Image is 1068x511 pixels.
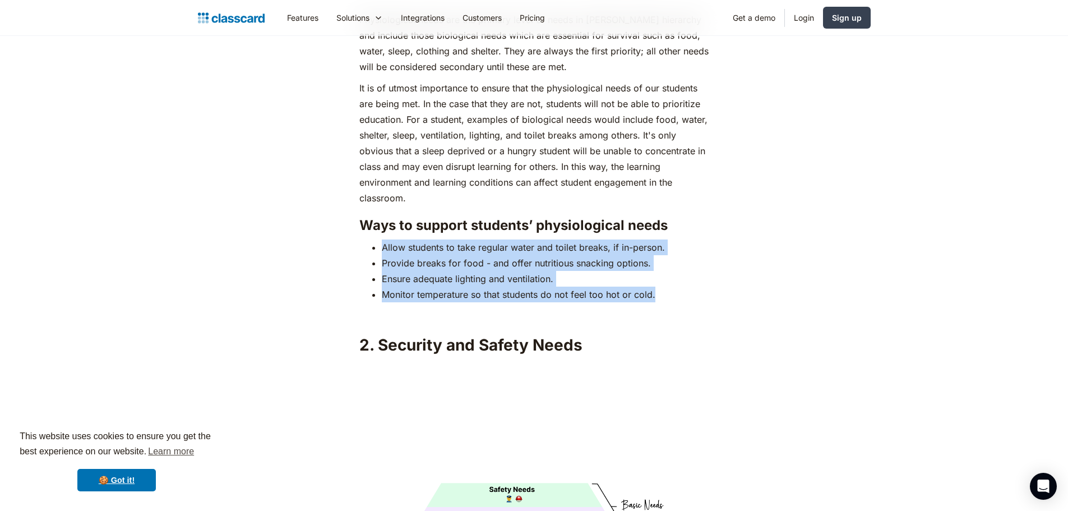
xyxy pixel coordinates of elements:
div: cookieconsent [9,419,224,502]
div: Solutions [336,12,369,24]
p: It is of utmost importance to ensure that the physiological needs of our students are being met. ... [359,80,709,206]
li: Allow students to take regular water and toilet breaks, if in-person. [382,240,709,255]
a: dismiss cookie message [77,469,156,491]
a: Integrations [392,5,454,30]
span: This website uses cookies to ensure you get the best experience on our website. [20,430,214,460]
div: Open Intercom Messenger [1030,473,1057,500]
p: Physiological needs are the primary level of needs in [PERSON_NAME] hierarchy and include those b... [359,12,709,75]
li: Monitor temperature so that students do not feel too hot or cold. [382,287,709,302]
h3: Ways to support students’ physiological needs [359,217,709,234]
a: Sign up [823,7,871,29]
a: Get a demo [724,5,784,30]
a: Features [278,5,327,30]
h2: 2. Security and Safety Needs [359,335,709,355]
div: Solutions [327,5,392,30]
a: Pricing [511,5,554,30]
a: home [198,10,265,26]
div: Sign up [832,12,862,24]
a: Customers [454,5,511,30]
li: Provide breaks for food - and offer nutritious snacking options. [382,255,709,271]
a: learn more about cookies [146,443,196,460]
a: Login [785,5,823,30]
li: Ensure adequate lighting and ventilation. [382,271,709,287]
p: ‍ [359,308,709,324]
